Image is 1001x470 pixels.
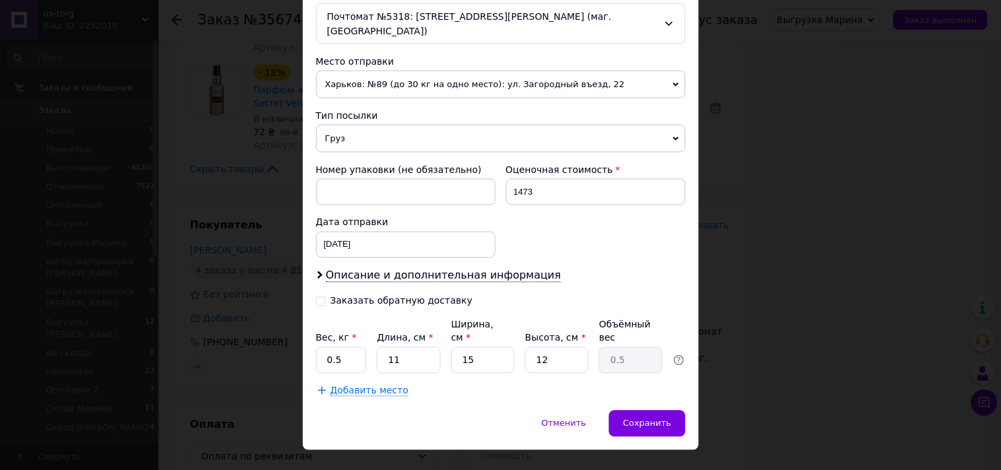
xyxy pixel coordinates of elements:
div: Дата отправки [316,216,496,229]
span: Отменить [542,419,587,428]
span: Место отправки [316,56,395,67]
span: Груз [316,125,686,152]
label: Высота, см [525,333,586,343]
div: Заказать обратную доставку [331,296,473,307]
span: Тип посылки [316,110,378,121]
span: Харьков: №89 (до 30 кг на одно место): ул. Загородный въезд, 22 [316,71,686,98]
label: Вес, кг [316,333,357,343]
div: Оценочная стоимость [506,163,686,176]
span: Описание и дополнительная информация [326,269,562,283]
label: Ширина, см [451,319,494,343]
div: Объёмный вес [599,318,662,345]
label: Длина, см [377,333,433,343]
div: Почтомат №5318: [STREET_ADDRESS][PERSON_NAME] (маг. [GEOGRAPHIC_DATA]) [316,3,686,44]
div: Номер упаковки (не обязательно) [316,163,496,176]
span: Добавить место [331,386,409,397]
span: Сохранить [623,419,671,428]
